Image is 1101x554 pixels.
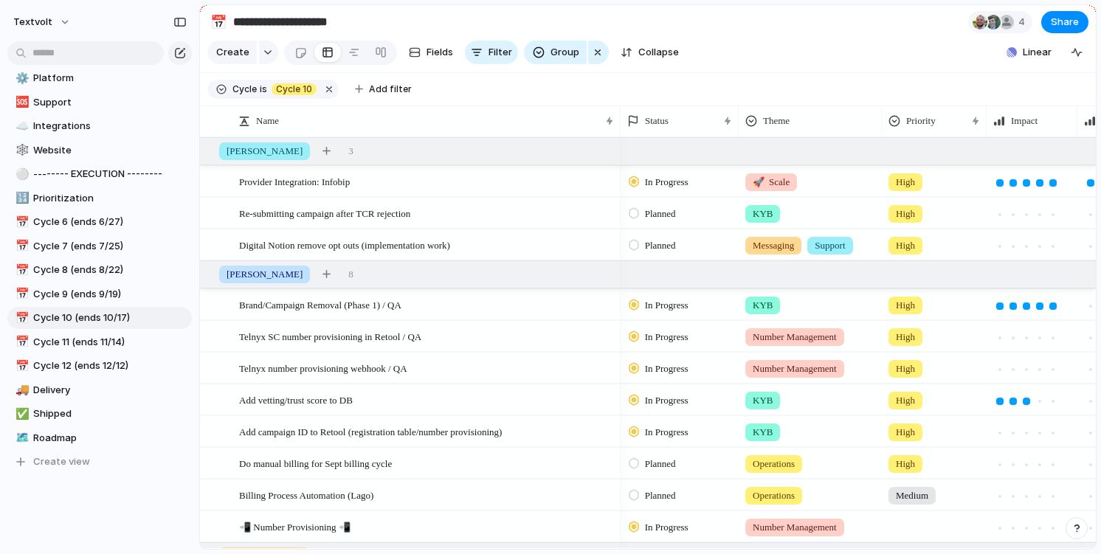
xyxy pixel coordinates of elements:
span: [PERSON_NAME] [227,267,303,282]
div: 🗺️ [15,429,26,446]
span: Priority [906,114,936,128]
div: 📅 [15,285,26,302]
div: ☁️Integrations [7,115,192,137]
button: 📅 [13,287,28,302]
span: Planned [645,488,676,503]
a: 📅Cycle 7 (ends 7/25) [7,235,192,257]
span: Brand/Campaign Removal (Phase 1) / QA [239,296,401,313]
div: 📅 [15,333,26,350]
span: Number Management [753,330,837,344]
button: 🆘 [13,95,28,110]
span: Number Management [753,361,837,376]
button: Create [207,41,257,64]
span: High [896,330,915,344]
button: Linear [1001,41,1057,63]
span: High [896,457,915,471]
button: Fields [403,41,459,64]
button: Share [1041,11,1088,33]
span: KYB [753,425,773,440]
span: Group [550,45,579,60]
span: Add filter [369,83,412,96]
span: Cycle 10 [276,83,312,96]
a: ⚪-------- EXECUTION -------- [7,163,192,185]
a: ⚙️Platform [7,67,192,89]
button: 🚚 [13,383,28,398]
span: In Progress [645,425,688,440]
span: KYB [753,207,773,221]
div: 📅Cycle 11 (ends 11/14) [7,331,192,353]
span: High [896,425,915,440]
span: 8 [348,267,353,282]
a: 📅Cycle 6 (ends 6/27) [7,211,192,233]
div: 📅 [15,238,26,255]
span: Name [256,114,279,128]
div: 🕸️Website [7,139,192,162]
span: Planned [645,238,676,253]
button: 🗺️ [13,431,28,446]
span: KYB [753,393,773,408]
a: ✅Shipped [7,403,192,425]
span: Messaging [753,238,794,253]
button: ⚙️ [13,71,28,86]
div: 🚚 [15,381,26,398]
div: 🕸️ [15,142,26,159]
span: High [896,393,915,408]
a: 📅Cycle 10 (ends 10/17) [7,307,192,329]
span: Scale [753,175,790,190]
a: 📅Cycle 9 (ends 9/19) [7,283,192,305]
button: Cycle 10 [269,81,320,97]
span: Number Management [753,520,837,535]
button: 📅 [13,359,28,373]
span: Operations [753,488,795,503]
span: 4 [1018,15,1029,30]
a: 🗺️Roadmap [7,427,192,449]
button: Group [524,41,587,64]
span: Operations [753,457,795,471]
span: 3 [348,144,353,159]
button: ⚪ [13,167,28,181]
a: 🆘Support [7,91,192,114]
span: Cycle 12 (ends 12/12) [33,359,187,373]
span: Delivery [33,383,187,398]
span: Digital Notion remove opt outs (implementation work) [239,236,450,253]
a: 🚚Delivery [7,379,192,401]
div: 🆘 [15,94,26,111]
div: ⚙️ [15,70,26,87]
span: Fields [427,45,453,60]
div: 📅Cycle 8 (ends 8/22) [7,259,192,281]
span: [PERSON_NAME] [227,144,303,159]
span: In Progress [645,520,688,535]
span: Support [33,95,187,110]
span: Theme [763,114,790,128]
span: High [896,238,915,253]
span: Re-submitting campaign after TCR rejection [239,204,410,221]
span: -------- EXECUTION -------- [33,167,187,181]
span: Filter [489,45,512,60]
span: 🚀 [753,176,765,187]
div: ☁️ [15,118,26,135]
a: 📅Cycle 12 (ends 12/12) [7,355,192,377]
span: is [260,83,267,96]
span: Telnyx SC number provisioning in Retool / QA [239,328,421,344]
span: Linear [1023,45,1052,60]
div: 🔢Prioritization [7,187,192,210]
span: Billing Process Automation (Lago) [239,486,373,503]
span: Cycle [232,83,257,96]
div: 📅 [15,358,26,375]
span: High [896,298,915,313]
span: Roadmap [33,431,187,446]
span: Cycle 9 (ends 9/19) [33,287,187,302]
span: Impact [1011,114,1038,128]
span: High [896,361,915,376]
div: 🔢 [15,190,26,207]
